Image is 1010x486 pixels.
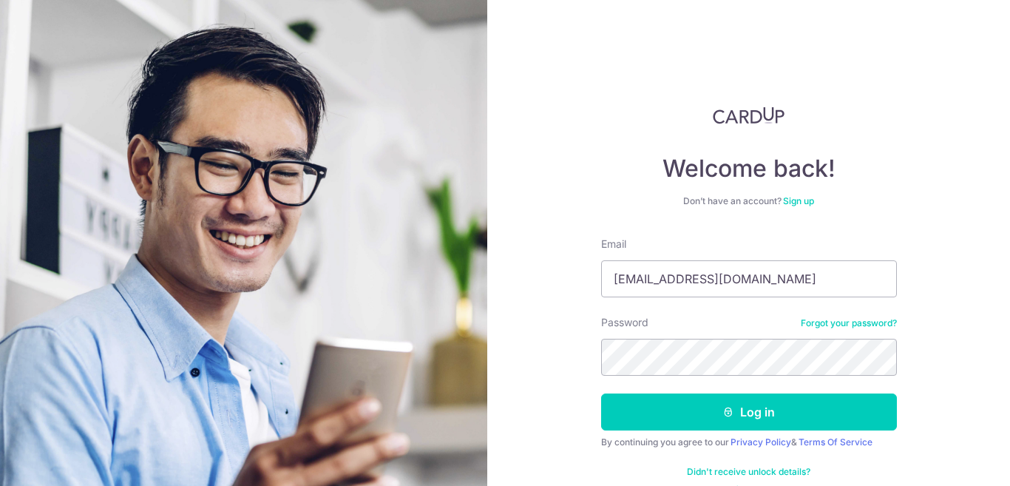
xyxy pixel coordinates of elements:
[601,154,897,183] h4: Welcome back!
[601,436,897,448] div: By continuing you agree to our &
[731,436,791,448] a: Privacy Policy
[713,107,785,124] img: CardUp Logo
[601,394,897,431] button: Log in
[601,195,897,207] div: Don’t have an account?
[687,466,810,478] a: Didn't receive unlock details?
[601,237,626,252] label: Email
[801,317,897,329] a: Forgot your password?
[601,260,897,297] input: Enter your Email
[783,195,814,206] a: Sign up
[601,315,648,330] label: Password
[799,436,872,448] a: Terms Of Service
